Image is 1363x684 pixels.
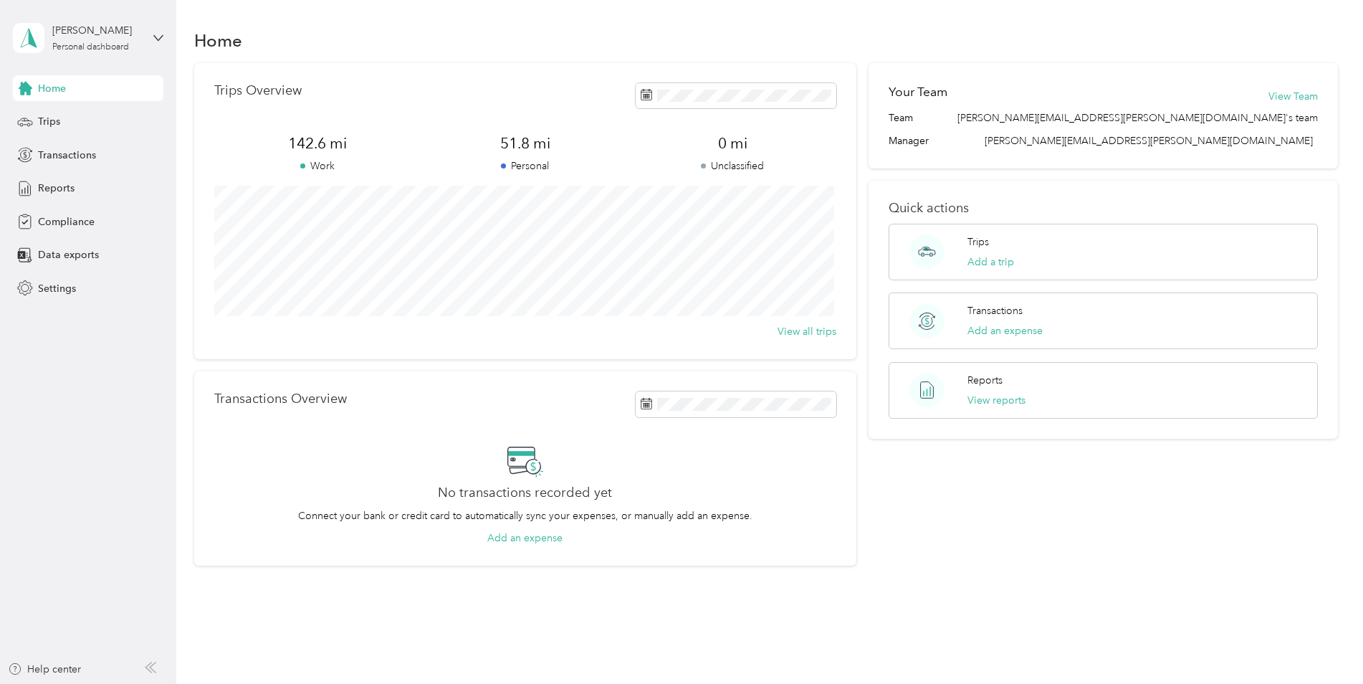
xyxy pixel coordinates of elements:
h2: Your Team [889,83,947,101]
span: Compliance [38,214,95,229]
div: [PERSON_NAME] [52,23,142,38]
p: Unclassified [629,158,836,174]
button: Help center [8,662,81,677]
span: Data exports [38,247,99,262]
span: [PERSON_NAME][EMAIL_ADDRESS][PERSON_NAME][DOMAIN_NAME] [985,135,1313,147]
div: Personal dashboard [52,43,129,52]
p: Transactions Overview [214,391,347,407]
p: Quick actions [889,201,1318,216]
button: Add an expense [967,323,1043,338]
span: Manager [889,133,929,148]
button: Add a trip [967,255,1014,270]
span: 51.8 mi [421,133,628,153]
p: Reports [967,373,1003,388]
span: Transactions [38,148,96,163]
button: View Team [1268,89,1318,104]
p: Personal [421,158,628,174]
span: Team [889,110,913,125]
span: Settings [38,281,76,296]
span: [PERSON_NAME][EMAIL_ADDRESS][PERSON_NAME][DOMAIN_NAME]'s team [957,110,1318,125]
span: 0 mi [629,133,836,153]
p: Trips Overview [214,83,302,98]
span: Reports [38,181,75,196]
h1: Home [194,33,242,48]
span: Home [38,81,66,96]
p: Transactions [967,303,1023,318]
span: Trips [38,114,60,129]
p: Work [214,158,421,174]
button: View reports [967,393,1025,408]
iframe: Everlance-gr Chat Button Frame [1283,604,1363,684]
span: 142.6 mi [214,133,421,153]
h2: No transactions recorded yet [438,485,612,500]
p: Trips [967,234,989,250]
button: Add an expense [487,531,563,546]
button: View all trips [778,324,836,339]
p: Connect your bank or credit card to automatically sync your expenses, or manually add an expense. [298,508,752,523]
